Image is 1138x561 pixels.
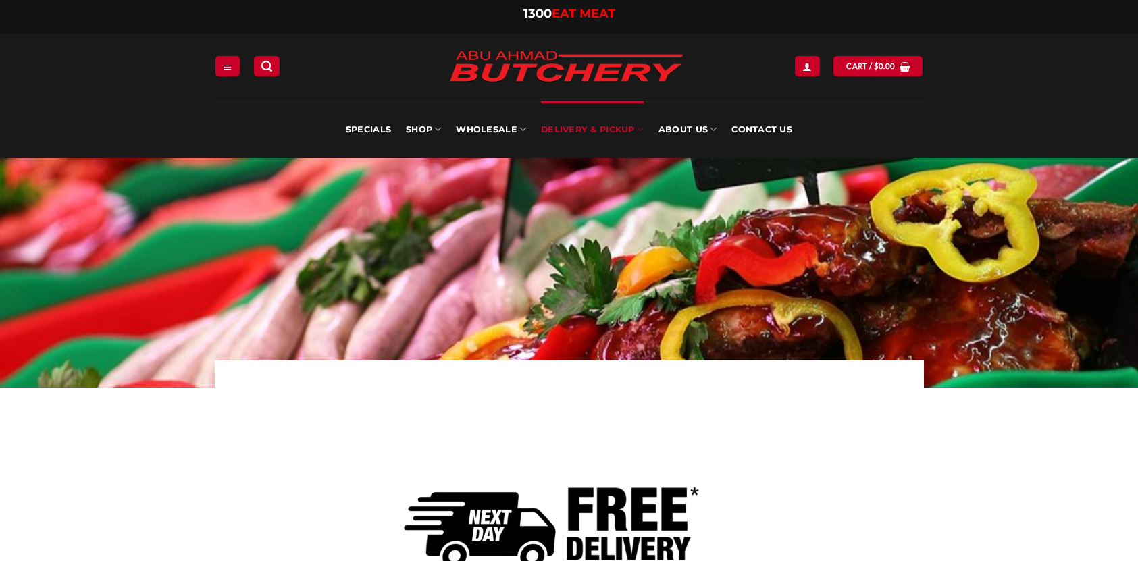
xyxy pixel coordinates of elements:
a: About Us [658,101,717,158]
span: EAT MEAT [552,6,615,21]
span: Cart / [846,60,895,72]
bdi: 0.00 [874,61,896,70]
a: Search [254,56,280,76]
a: Contact Us [731,101,792,158]
a: SHOP [406,101,441,158]
span: $ [874,60,879,72]
a: Specials [346,101,391,158]
a: Login [795,56,819,76]
a: Menu [215,56,240,76]
a: 1300EAT MEAT [523,6,615,21]
img: Abu Ahmad Butchery [438,42,694,93]
a: Delivery & Pickup [541,101,644,158]
a: Wholesale [456,101,526,158]
a: Cart / $0.00 [833,56,923,76]
span: 1300 [523,6,552,21]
